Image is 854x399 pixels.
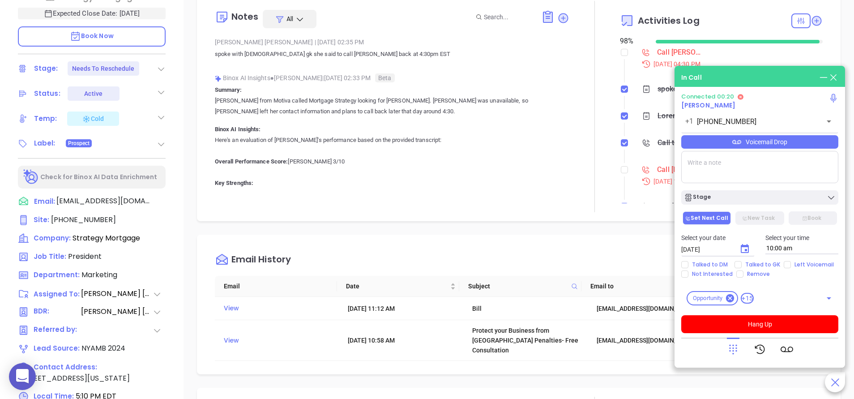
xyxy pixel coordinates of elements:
[735,211,784,225] button: New Task
[73,233,140,243] span: Strategy Mortgage
[34,112,57,125] div: Temp:
[215,35,569,49] div: [PERSON_NAME] [PERSON_NAME] [DATE] 02:35 PM
[681,315,838,333] button: Hang Up
[657,46,705,59] div: Call [PERSON_NAME] to follow up
[789,211,837,225] button: Book
[215,180,253,186] b: Key Strengths:
[23,169,39,185] img: Ai-Enrich-DaqCidB-.svg
[636,176,823,186] div: [DATE] 11:00 AM
[34,233,71,243] span: Company:
[791,261,837,268] span: Left Voicemail
[81,270,117,280] span: Marketing
[34,306,80,317] span: BDR:
[743,270,773,278] span: Remove
[224,302,336,314] div: View
[56,196,150,206] span: [EMAIL_ADDRESS][DOMAIN_NAME]
[742,261,784,268] span: Talked to GK
[681,190,838,205] button: Stage
[683,211,731,225] button: Set Next Call
[215,71,569,85] div: Binox AI Insights [PERSON_NAME] | [DATE] 02:33 PM
[215,86,242,93] b: Summary:
[684,193,711,202] div: Stage
[34,325,80,336] span: Referred by:
[34,362,97,372] span: Contact Address:
[687,294,728,303] span: Opportunity
[18,373,130,383] span: [STREET_ADDRESS][US_STATE]
[40,172,157,182] p: Check for Binox AI Data Enrichment
[375,73,394,82] span: Beta
[346,281,448,291] span: Date
[231,12,259,21] div: Notes
[468,281,568,291] span: Subject
[681,73,702,82] div: In Call
[84,86,102,101] div: Active
[34,62,58,75] div: Stage:
[638,16,699,25] span: Activities Log
[34,343,80,353] span: Lead Source:
[597,304,709,313] div: [EMAIL_ADDRESS][DOMAIN_NAME]
[581,276,704,297] th: Email to
[681,135,838,149] div: Voicemail Drop
[270,74,274,82] span: ●
[51,215,116,225] span: [PHONE_NUMBER]
[657,163,705,176] div: Call [PERSON_NAME] to follow up - [PERSON_NAME]
[215,126,261,133] b: Binox AI Insights:
[224,335,336,347] div: View
[681,233,755,243] p: Select your date
[34,196,55,207] span: Email:
[658,109,717,123] div: Loremip: Dolorsita cons Adipis elitse Doeiusmo Temporin utlabor etd Magn Aliquae. Admi ven quisno...
[215,276,337,297] th: Email
[348,304,460,313] div: [DATE] 11:12 AM
[231,255,291,267] div: Email History
[215,49,569,60] p: spoke with [DEMOGRAPHIC_DATA] gk she said to call [PERSON_NAME] back at 4:30pm EST
[681,101,735,110] a: [PERSON_NAME]
[34,137,56,150] div: Label:
[34,87,60,100] div: Status:
[741,293,753,304] span: +15
[315,39,316,46] span: |
[697,116,809,127] input: Enter phone number or name
[472,326,584,355] div: Protect your Business from [GEOGRAPHIC_DATA] Penalties- Free Consultation
[348,335,460,345] div: [DATE] 10:58 AM
[736,240,754,258] button: Choose date, selected date is Aug 12, 2025
[82,113,104,124] div: Cold
[688,270,736,278] span: Not Interested
[681,92,715,101] span: Connected
[286,14,293,23] span: All
[215,75,222,82] img: svg%3e
[658,82,717,96] div: spoke with [DEMOGRAPHIC_DATA] gk she said to call [PERSON_NAME] back at 4:30pm EST
[81,343,125,353] span: NYAMB 2024
[687,291,738,305] div: Opportunity
[72,61,135,76] div: Needs To Reschedule
[70,31,114,40] span: Book Now
[636,59,823,69] div: [DATE] 04:30 PM
[620,36,645,47] div: 98 %
[765,233,839,243] p: Select your time
[717,92,734,101] span: 00:20
[34,289,80,300] span: Assigned To:
[472,304,584,313] div: Bill
[823,115,835,128] button: Open
[34,270,80,279] span: Department:
[215,158,288,165] b: Overall Performance Score:
[658,200,717,213] div: Call [PERSON_NAME] to follow up
[688,261,731,268] span: Talked to DM
[337,276,459,297] th: Date
[68,251,102,262] span: President
[823,292,835,305] button: Open
[81,306,153,317] span: [PERSON_NAME] [PERSON_NAME]
[18,8,166,19] p: Expected Close Date: [DATE]
[658,136,717,150] div: Call to [PERSON_NAME]
[681,245,732,254] input: MM/DD/YYYY
[68,138,90,148] span: Prospect
[484,12,531,22] input: Search...
[81,288,153,299] span: [PERSON_NAME] [PERSON_NAME]
[34,252,66,261] span: Job Title:
[685,116,693,127] p: +1
[597,335,709,345] div: [EMAIL_ADDRESS][DOMAIN_NAME]
[215,95,569,117] p: [PERSON_NAME] from Motiva called Mortgage Strategy looking for [PERSON_NAME]. [PERSON_NAME] was u...
[34,215,49,224] span: Site :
